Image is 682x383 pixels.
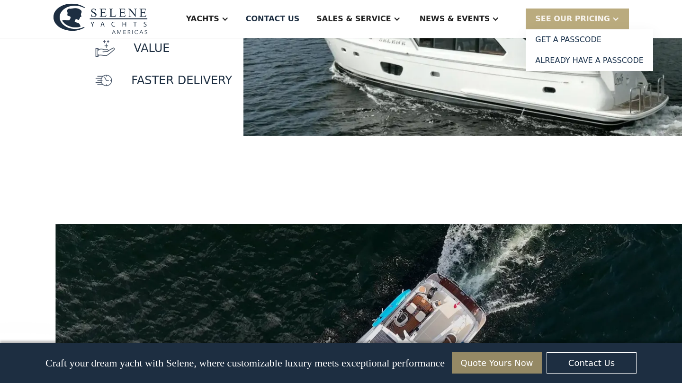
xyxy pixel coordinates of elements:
img: icon [95,40,115,57]
div: News & EVENTS [420,13,490,25]
nav: SEE Our Pricing [526,29,653,71]
a: Already have a passcode [526,50,653,71]
img: icon [95,72,112,89]
div: SEE Our Pricing [535,13,610,25]
a: Get a PASSCODE [526,29,653,50]
a: Quote Yours Now [452,352,542,374]
p: faster delivery [131,72,232,89]
div: Sales & Service [316,13,391,25]
p: Craft your dream yacht with Selene, where customizable luxury meets exceptional performance [45,357,445,369]
div: SEE Our Pricing [526,9,629,29]
a: Contact Us [547,352,637,374]
p: value [134,40,170,57]
div: Contact US [246,13,300,25]
div: Yachts [186,13,219,25]
img: logo [53,3,148,34]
